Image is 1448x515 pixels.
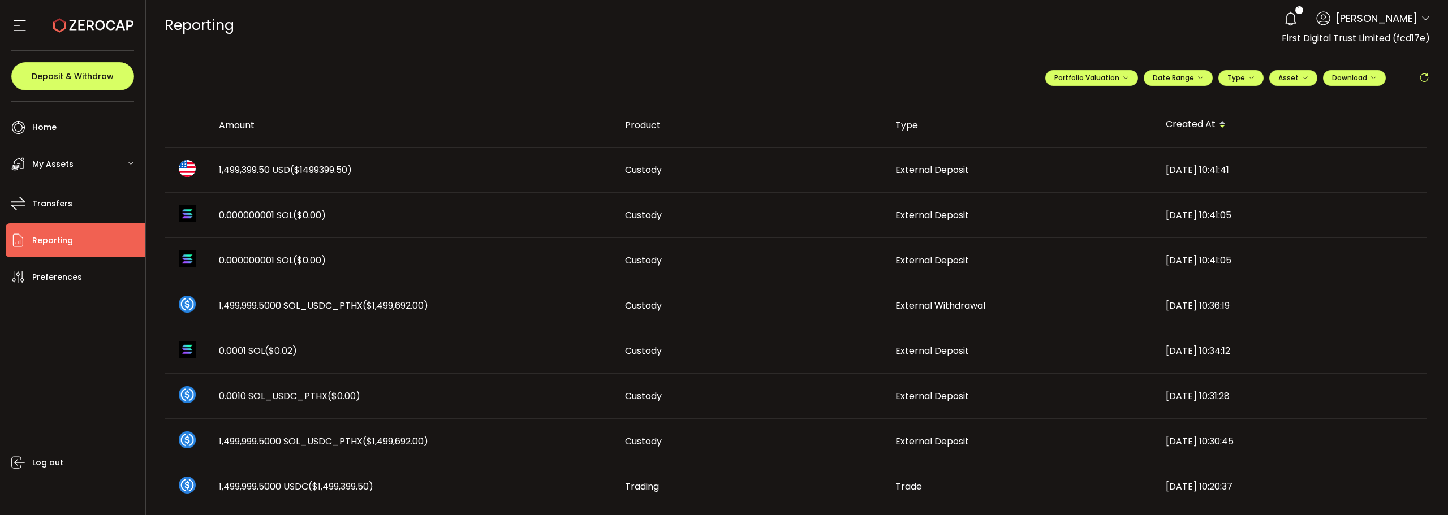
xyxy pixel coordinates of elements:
[616,119,886,132] div: Product
[1157,115,1427,135] div: Created At
[1045,70,1138,86] button: Portfolio Valuation
[1218,70,1264,86] button: Type
[327,390,360,403] span: ($0.00)
[11,62,134,90] button: Deposit & Withdraw
[219,299,428,312] span: 1,499,999.5000 SOL_USDC_PTHX
[32,269,82,285] span: Preferences
[1157,435,1427,448] div: [DATE] 10:30:45
[32,156,74,172] span: My Assets
[1298,6,1300,14] span: 1
[32,196,72,212] span: Transfers
[32,455,63,471] span: Log out
[895,209,969,222] span: External Deposit
[1157,254,1427,267] div: [DATE] 10:41:05
[625,299,662,312] span: Custody
[895,435,969,448] span: External Deposit
[1336,11,1417,26] span: [PERSON_NAME]
[32,119,57,136] span: Home
[219,163,352,176] span: 1,499,399.50 USD
[625,254,662,267] span: Custody
[1144,70,1213,86] button: Date Range
[625,435,662,448] span: Custody
[179,160,196,177] img: usd_portfolio.svg
[363,435,428,448] span: ($1,499,692.00)
[179,341,196,358] img: sol_portfolio.png
[293,209,326,222] span: ($0.00)
[1157,209,1427,222] div: [DATE] 10:41:05
[165,15,234,35] span: Reporting
[625,480,659,493] span: Trading
[1054,73,1129,83] span: Portfolio Valuation
[179,477,196,494] img: usdc_portfolio.svg
[265,344,297,357] span: ($0.02)
[219,390,360,403] span: 0.0010 SOL_USDC_PTHX
[179,386,196,403] img: sol_usdc_pthx_portfolio.png
[179,205,196,222] img: sol_portfolio.png
[1157,344,1427,357] div: [DATE] 10:34:12
[179,431,196,448] img: sol_usdc_pthx_portfolio.png
[1332,73,1377,83] span: Download
[895,254,969,267] span: External Deposit
[32,232,73,249] span: Reporting
[1157,480,1427,493] div: [DATE] 10:20:37
[1323,70,1386,86] button: Download
[895,390,969,403] span: External Deposit
[219,435,428,448] span: 1,499,999.5000 SOL_USDC_PTHX
[625,163,662,176] span: Custody
[1282,32,1430,45] span: First Digital Trust Limited (fcd17e)
[219,209,326,222] span: 0.000000001 SOL
[625,390,662,403] span: Custody
[219,254,326,267] span: 0.000000001 SOL
[1269,70,1317,86] button: Asset
[625,344,662,357] span: Custody
[179,296,196,313] img: sol_usdc_pthx_portfolio.png
[895,344,969,357] span: External Deposit
[210,119,616,132] div: Amount
[1157,299,1427,312] div: [DATE] 10:36:19
[895,163,969,176] span: External Deposit
[32,72,114,80] span: Deposit & Withdraw
[1157,390,1427,403] div: [DATE] 10:31:28
[895,299,985,312] span: External Withdrawal
[219,344,297,357] span: 0.0001 SOL
[886,119,1157,132] div: Type
[290,163,352,176] span: ($1499399.50)
[308,480,373,493] span: ($1,499,399.50)
[895,480,922,493] span: Trade
[293,254,326,267] span: ($0.00)
[625,209,662,222] span: Custody
[363,299,428,312] span: ($1,499,692.00)
[179,250,196,267] img: sol_portfolio.png
[1227,73,1255,83] span: Type
[219,480,373,493] span: 1,499,999.5000 USDC
[1391,461,1448,515] iframe: Chat Widget
[1278,73,1299,83] span: Asset
[1157,163,1427,176] div: [DATE] 10:41:41
[1153,73,1204,83] span: Date Range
